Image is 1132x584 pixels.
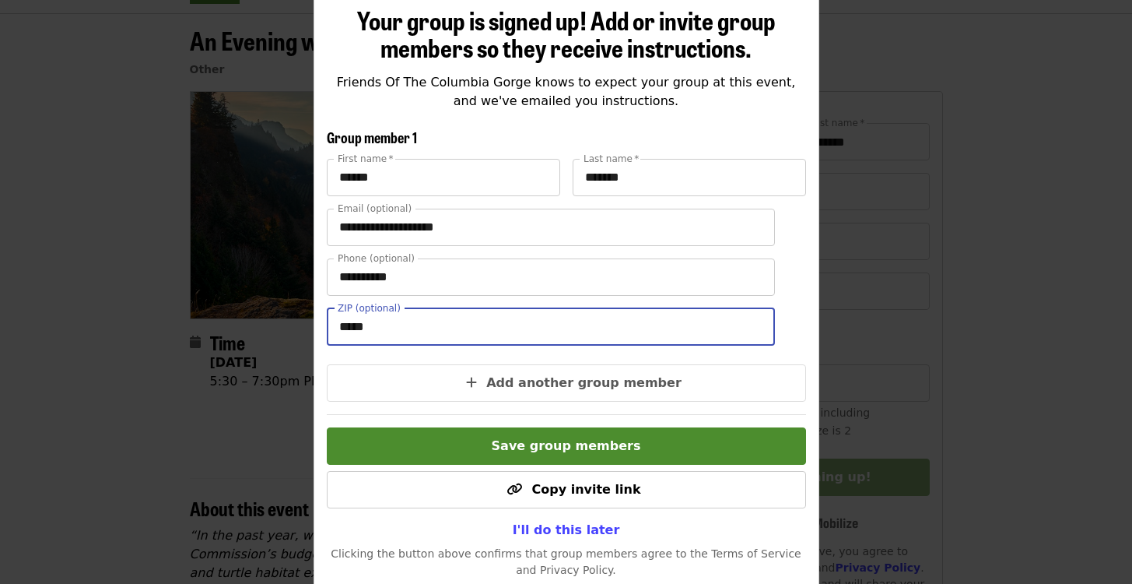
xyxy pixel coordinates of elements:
[338,304,401,313] label: ZIP (optional)
[327,259,775,296] input: Phone (optional)
[573,159,806,196] input: Last name
[338,254,415,263] label: Phone (optional)
[338,154,394,164] label: First name
[357,2,776,65] span: Your group is signed up! Add or invite group members so they receive instructions.
[492,438,641,453] span: Save group members
[327,159,560,196] input: First name
[500,515,633,546] button: I'll do this later
[584,154,639,164] label: Last name
[337,75,796,108] span: Friends Of The Columbia Gorge knows to expect your group at this event, and we've emailed you ins...
[327,427,806,465] button: Save group members
[466,375,477,390] i: plus icon
[513,522,620,537] span: I'll do this later
[506,482,522,497] i: link icon
[327,308,775,346] input: ZIP (optional)
[338,204,412,213] label: Email (optional)
[327,209,775,246] input: Email (optional)
[327,471,806,508] button: Copy invite link
[327,127,417,147] span: Group member 1
[331,547,801,576] span: Clicking the button above confirms that group members agree to the Terms of Service and Privacy P...
[486,375,682,390] span: Add another group member
[531,482,640,497] span: Copy invite link
[327,364,806,402] button: Add another group member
